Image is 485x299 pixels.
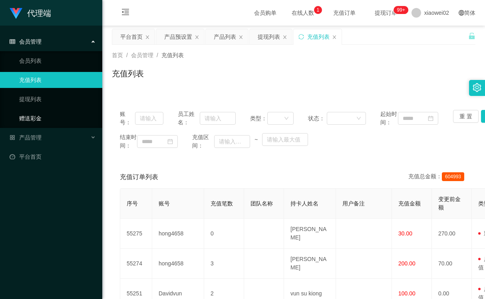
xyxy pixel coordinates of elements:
a: 会员列表 [19,53,96,69]
span: 产品管理 [10,134,42,141]
span: 序号 [127,200,138,207]
td: 55275 [120,219,152,249]
div: 产品列表 [214,29,236,44]
span: 30.00 [398,230,412,237]
h1: 充值列表 [112,68,144,80]
i: 图标: close [282,35,287,40]
a: 充值列表 [19,72,96,88]
span: 充值订单列表 [120,172,158,182]
input: 请输入最大值 [262,133,308,146]
a: 赠送彩金 [19,110,96,126]
span: 首页 [112,52,123,58]
span: / [157,52,158,58]
i: 图标: calendar [167,139,173,144]
sup: 1207 [394,6,408,14]
i: 图标: table [10,39,15,44]
span: 充值笔数 [211,200,233,207]
a: 提现列表 [19,91,96,107]
td: 3 [204,249,244,279]
td: [PERSON_NAME] [284,219,336,249]
span: 充值订单 [329,10,360,16]
div: 充值总金额： [408,172,467,182]
p: 1 [316,6,319,14]
i: 图标: sync [298,34,304,40]
i: 图标: close [145,35,150,40]
i: 图标: global [459,10,464,16]
div: 充值列表 [307,29,330,44]
span: 变更前金额 [438,196,461,211]
a: 图标: dashboard平台首页 [10,149,96,165]
input: 请输入 [135,112,163,125]
span: 团队名称 [250,200,273,207]
span: 会员管理 [10,38,42,45]
span: 充值金额 [398,200,421,207]
span: 充值列表 [161,52,184,58]
td: [PERSON_NAME] [284,249,336,279]
i: 图标: setting [473,83,481,92]
i: 图标: unlock [468,32,475,40]
i: 图标: close [332,35,337,40]
span: / [126,52,128,58]
i: 图标: close [239,35,243,40]
button: 重 置 [453,110,479,123]
span: 604993 [442,172,464,181]
span: 员工姓名： [178,110,200,127]
span: 充值区间： [192,133,214,150]
td: 70.00 [432,249,472,279]
span: 类型： [250,114,267,123]
td: 270.00 [432,219,472,249]
input: 请输入 [200,112,236,125]
a: 代理端 [10,10,51,16]
i: 图标: close [195,35,199,40]
input: 请输入最小值为 [214,135,250,148]
i: 图标: menu-fold [112,0,139,26]
div: 提现列表 [258,29,280,44]
span: 持卡人姓名 [290,200,318,207]
span: ~ [250,136,262,144]
i: 图标: down [356,116,361,122]
div: 平台首页 [120,29,143,44]
span: 状态： [308,114,327,123]
td: hong4658 [152,219,204,249]
sup: 1 [314,6,322,14]
h1: 代理端 [27,0,51,26]
span: 在线人数 [288,10,318,16]
i: 图标: calendar [428,116,433,121]
td: 55274 [120,249,152,279]
span: 会员管理 [131,52,153,58]
td: hong4658 [152,249,204,279]
span: 用户备注 [342,200,365,207]
i: 图标: appstore-o [10,135,15,140]
span: 起始时间： [380,110,398,127]
span: 账号 [159,200,170,207]
span: 200.00 [398,260,415,267]
img: logo.9652507e.png [10,8,22,19]
span: 账号： [120,110,135,127]
div: 产品预设置 [164,29,192,44]
span: 结束时间： [120,133,137,150]
span: 提现订单 [371,10,401,16]
span: 100.00 [398,290,415,297]
i: 图标: down [284,116,289,122]
td: 0 [204,219,244,249]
